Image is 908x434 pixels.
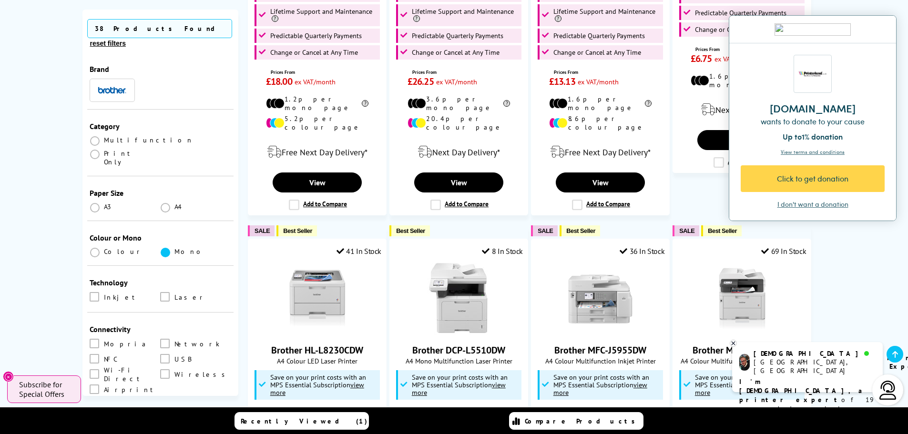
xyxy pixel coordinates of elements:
div: 8 In Stock [482,246,523,256]
span: Save on your print costs with an MPS Essential Subscription [695,373,791,397]
span: Multifunction [104,136,194,144]
span: ex VAT/month [295,77,336,86]
span: Mopria [104,339,147,349]
button: Best Seller [560,225,600,236]
span: Save on your print costs with an MPS Essential Subscription [553,373,649,397]
span: Recently Viewed (1) [241,417,367,425]
span: Mono [174,247,206,256]
span: Prices From [271,69,368,75]
span: Predictable Quarterly Payments [270,32,362,40]
img: Brother HL-L8230CDW [282,263,353,334]
div: 69 In Stock [761,246,806,256]
a: Brother DCP-L5510DW [412,344,505,356]
div: modal_delivery [395,139,523,165]
span: Change or Cancel at Any Time [553,49,641,56]
span: Predictable Quarterly Payments [412,32,503,40]
button: Brother [95,84,129,97]
span: SALE [255,227,270,234]
div: modal_delivery [678,96,806,123]
button: reset filters [87,39,129,48]
span: ex VAT/month [714,54,755,63]
span: Predictable Quarterly Payments [695,9,786,17]
div: Connectivity [90,324,232,334]
span: Prices From [412,69,510,75]
span: Best Seller [708,227,737,234]
div: Colour or Mono [90,233,232,242]
u: view more [270,380,364,397]
span: Prices From [554,69,652,75]
span: Lifetime Support and Maintenance [412,8,520,23]
span: Colour [104,247,143,256]
li: 3.6p per mono page [408,95,510,112]
span: Best Seller [283,227,312,234]
span: A4 Colour Multifunction Inkjet Printer [536,356,664,365]
img: user-headset-light.svg [878,381,898,400]
button: SALE [531,225,558,236]
div: modal_delivery [253,139,381,165]
label: Add to Compare [572,200,630,210]
span: Save on your print costs with an MPS Essential Subscription [412,373,508,397]
span: Prices From [695,46,793,52]
button: Best Seller [389,225,430,236]
img: Brother DCP-L5510DW [423,263,495,334]
span: SALE [538,227,553,234]
p: of 19 years! I can help you choose the right product [739,377,876,432]
label: Add to Compare [289,200,347,210]
a: View [414,172,503,192]
a: Brother MFC-L3760CDW [706,327,778,336]
li: 1.6p per mono page [691,72,793,89]
label: Add to Compare [714,157,772,168]
span: Airprint [104,384,157,395]
li: 5.2p per colour page [266,114,368,131]
a: Brother HL-L8230CDW [271,344,363,356]
img: Brother MFC-J5955DW [565,263,636,334]
a: View [556,172,644,192]
a: Compare Products [509,412,643,430]
img: chris-livechat.png [739,354,750,371]
span: A4 Mono Multifunction Laser Printer [395,356,523,365]
a: Recently Viewed (1) [235,412,369,430]
span: Print Only [104,149,161,166]
span: £26.25 [408,75,434,88]
span: Change or Cancel at Any Time [270,49,358,56]
a: Brother MFC-J5955DW [565,327,636,336]
button: Best Seller [276,225,317,236]
span: Best Seller [566,227,595,234]
div: [GEOGRAPHIC_DATA], [GEOGRAPHIC_DATA] [754,358,875,375]
span: £18.00 [266,75,292,88]
span: 38 Products Found [87,19,232,38]
div: 36 In Stock [620,246,664,256]
span: Wireless [174,369,230,380]
label: Add to Compare [430,200,489,210]
a: Brother HL-L8230CDW [282,327,353,336]
button: Best Seller [701,225,742,236]
a: View [697,130,786,150]
span: ex VAT/month [578,77,619,86]
li: 1.2p per mono page [266,95,368,112]
u: view more [412,380,506,397]
li: 20.4p per colour page [408,114,510,131]
u: view more [695,380,789,397]
span: A3 [104,202,112,211]
button: Close [3,371,14,382]
span: ex VAT/month [436,77,477,86]
span: A4 [174,202,183,211]
span: Predictable Quarterly Payments [553,32,645,40]
img: Brother MFC-L3760CDW [706,263,778,334]
a: View [273,172,361,192]
div: 41 In Stock [337,246,381,256]
div: Brand [90,64,232,74]
span: £13.13 [549,75,575,88]
span: Change or Cancel at Any Time [695,26,783,33]
span: Network [174,339,220,349]
li: 8.6p per colour page [549,114,652,131]
a: Brother MFC-L3760CDW [693,344,791,356]
span: SALE [679,227,694,234]
a: Brother DCP-L5510DW [423,327,495,336]
div: modal_delivery [536,139,664,165]
span: A4 Colour LED Laser Printer [253,356,381,365]
div: Paper Size [90,188,232,198]
span: £6.75 [691,52,712,65]
span: Compare Products [525,417,640,425]
span: USB [174,354,191,364]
